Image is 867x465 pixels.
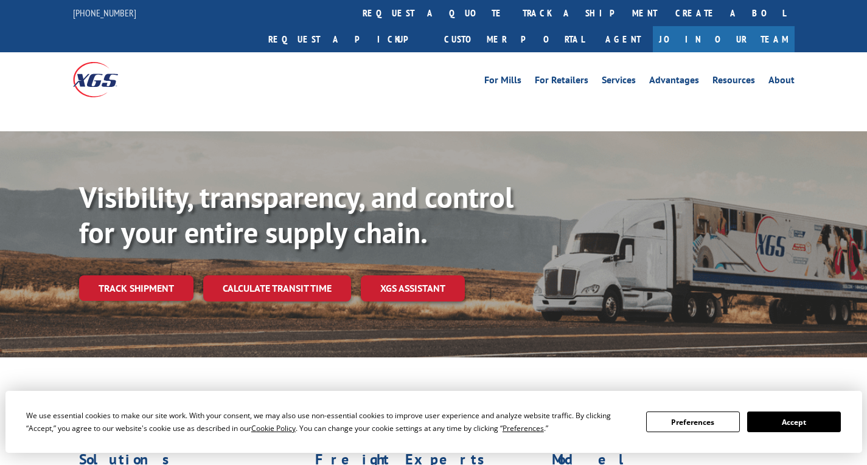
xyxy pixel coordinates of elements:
a: About [768,75,795,89]
span: Preferences [503,423,544,433]
a: [PHONE_NUMBER] [73,7,136,19]
a: Request a pickup [259,26,435,52]
span: Cookie Policy [251,423,296,433]
a: Join Our Team [653,26,795,52]
a: Track shipment [79,275,193,301]
a: Resources [712,75,755,89]
button: Accept [747,412,841,432]
div: We use essential cookies to make our site work. With your consent, we may also use non-essential ... [26,409,632,435]
button: Preferences [646,412,740,432]
a: For Mills [484,75,521,89]
a: XGS ASSISTANT [361,275,465,301]
b: Visibility, transparency, and control for your entire supply chain. [79,178,514,251]
a: For Retailers [535,75,588,89]
a: Customer Portal [435,26,593,52]
a: Services [602,75,636,89]
div: Cookie Consent Prompt [5,391,862,453]
a: Agent [593,26,653,52]
a: Calculate transit time [203,275,351,301]
a: Advantages [649,75,699,89]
